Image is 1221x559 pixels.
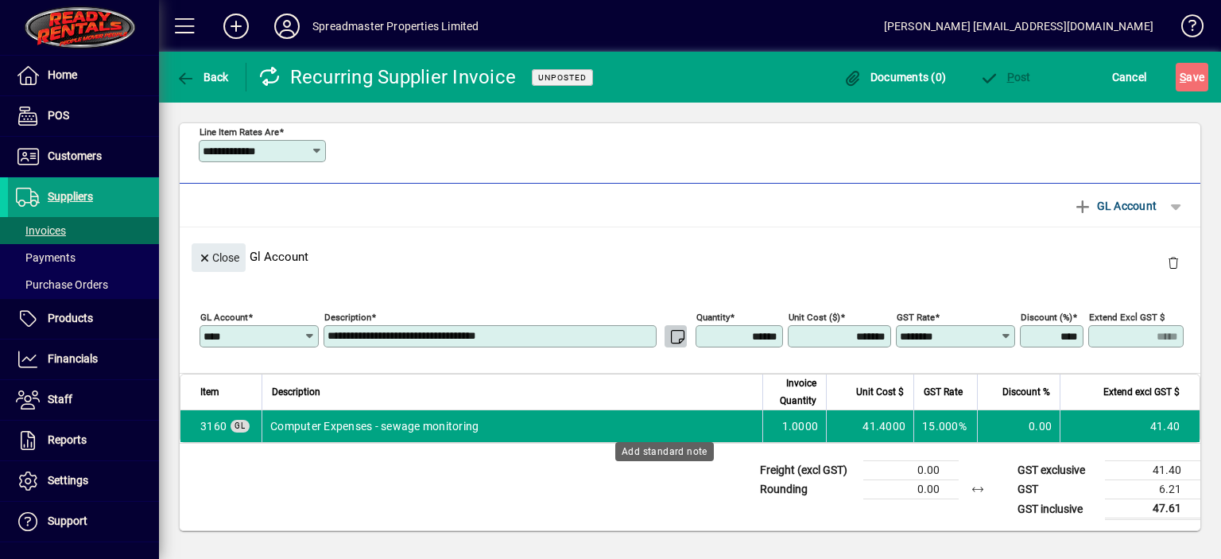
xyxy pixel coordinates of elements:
[1010,499,1105,519] td: GST inclusive
[977,410,1060,442] td: 0.00
[752,461,863,480] td: Freight (excl GST)
[262,410,762,442] td: Computer Expenses - sewage monitoring
[843,71,946,83] span: Documents (0)
[192,243,246,272] button: Close
[180,227,1200,285] div: Gl Account
[188,250,250,264] app-page-header-button: Close
[8,244,159,271] a: Payments
[200,383,219,401] span: Item
[16,251,76,264] span: Payments
[312,14,479,39] div: Spreadmaster Properties Limited
[863,461,959,480] td: 0.00
[200,418,227,434] span: Computer Expenses
[839,63,950,91] button: Documents (0)
[8,502,159,542] a: Support
[826,410,913,442] td: 41.4000
[913,410,977,442] td: 15.000%
[8,271,159,298] a: Purchase Orders
[48,312,93,324] span: Products
[176,71,229,83] span: Back
[1002,383,1050,401] span: Discount %
[8,96,159,136] a: POS
[1180,64,1204,90] span: ave
[1105,480,1200,499] td: 6.21
[16,224,66,237] span: Invoices
[48,190,93,203] span: Suppliers
[1169,3,1201,55] a: Knowledge Base
[1089,312,1165,323] mat-label: Extend excl GST $
[1154,243,1192,281] button: Delete
[48,149,102,162] span: Customers
[615,442,714,461] div: Add standard note
[1108,63,1151,91] button: Cancel
[8,217,159,244] a: Invoices
[48,393,72,406] span: Staff
[8,299,159,339] a: Products
[1010,461,1105,480] td: GST exclusive
[200,312,248,323] mat-label: GL Account
[884,14,1153,39] div: [PERSON_NAME] [EMAIL_ADDRESS][DOMAIN_NAME]
[975,63,1035,91] button: Post
[48,514,87,527] span: Support
[172,63,233,91] button: Back
[48,352,98,365] span: Financials
[538,72,587,83] span: Unposted
[1010,480,1105,499] td: GST
[200,126,279,138] mat-label: Line item rates are
[1060,410,1200,442] td: 41.40
[16,278,108,291] span: Purchase Orders
[1154,255,1192,270] app-page-header-button: Delete
[48,474,88,487] span: Settings
[1103,383,1180,401] span: Extend excl GST $
[1112,64,1147,90] span: Cancel
[1007,71,1014,83] span: P
[262,12,312,41] button: Profile
[1180,71,1186,83] span: S
[789,312,840,323] mat-label: Unit Cost ($)
[863,480,959,499] td: 0.00
[8,380,159,420] a: Staff
[48,109,69,122] span: POS
[8,461,159,501] a: Settings
[198,245,239,271] span: Close
[979,71,1031,83] span: ost
[8,56,159,95] a: Home
[1176,63,1208,91] button: Save
[159,63,246,91] app-page-header-button: Back
[235,421,246,430] span: GL
[8,137,159,177] a: Customers
[258,64,517,90] div: Recurring Supplier Invoice
[48,433,87,446] span: Reports
[1105,461,1200,480] td: 41.40
[773,375,816,410] span: Invoice Quantity
[752,480,863,499] td: Rounding
[272,383,320,401] span: Description
[1065,192,1165,220] button: GL Account
[211,12,262,41] button: Add
[1021,312,1072,323] mat-label: Discount (%)
[48,68,77,81] span: Home
[856,383,904,401] span: Unit Cost $
[696,312,730,323] mat-label: Quantity
[324,312,371,323] mat-label: Description
[897,312,935,323] mat-label: GST rate
[924,383,963,401] span: GST Rate
[1105,499,1200,519] td: 47.61
[8,340,159,379] a: Financials
[1073,193,1157,219] span: GL Account
[762,410,826,442] td: 1.0000
[8,421,159,460] a: Reports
